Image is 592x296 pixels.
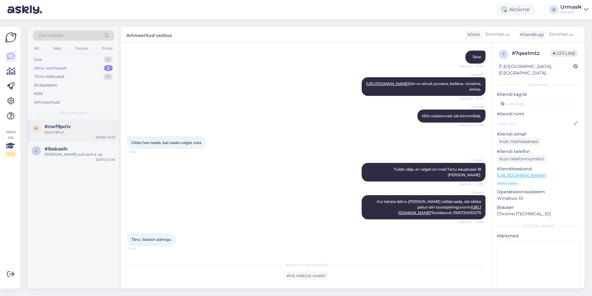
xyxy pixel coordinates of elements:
span: Minu vestlused [59,110,87,116]
div: U [549,5,558,14]
div: [PERSON_NAME] will pick it up [45,152,115,157]
div: # 7qee1mtz [512,50,551,57]
span: Siin on ainult punane, kollane, roheline, sinine. [366,81,482,92]
div: Vaata siia [5,129,16,157]
div: 2 / 3 [5,151,16,157]
div: 0 [104,56,113,63]
div: AI Assistent [34,82,57,88]
div: 11 [103,74,113,80]
a: [URL][DOMAIN_NAME] [497,173,546,178]
p: Brauser [497,204,580,211]
div: Web [52,44,63,52]
span: Oleks hea teada, kas saaks valget osta [131,140,201,145]
div: 2 [104,65,113,71]
span: Nähtud ✓ 10:56 [459,220,484,224]
span: UrmasN [460,158,484,163]
div: Tiimi vestlused [34,74,64,80]
span: Offline [551,50,578,57]
span: Tere! [472,55,481,59]
div: Küsi telefoninumbrit [497,155,547,163]
input: Lisa tag [497,99,580,108]
span: Otsi kliente [38,32,63,39]
p: Kliendi nimi [497,111,580,117]
p: Märkmed [497,233,580,239]
div: Decora [560,10,581,15]
p: Klienditeekond [497,166,580,172]
span: #nwf9po1v [45,124,71,129]
a: [URL][DOMAIN_NAME] [366,81,409,86]
div: Arhiveeritud [34,99,59,105]
div: Kliendi info [497,82,580,87]
span: Nähtud ✓ 10:46 [459,64,484,69]
div: [PERSON_NAME] [497,223,580,229]
span: Nähtud ✓ 10:55 [459,182,484,186]
div: [GEOGRAPHIC_DATA], [GEOGRAPHIC_DATA] [499,63,573,76]
span: 10:52 [129,150,152,154]
span: 7 [503,52,505,56]
div: Kõik [34,91,43,97]
div: Minu vestlused [34,65,66,71]
img: Askly Logo [5,32,17,43]
span: Võin osakonnast üle kontrollida. [422,114,481,118]
span: 11:45 [129,246,152,251]
span: UrmasN [460,190,484,195]
span: Vestlus on arhiveeritud [285,262,328,268]
div: Email [101,44,114,52]
div: Küsi meiliaadressi [497,137,541,146]
span: n [35,126,38,131]
a: UrmasNDecora [560,5,588,15]
div: [DATE] 12:30 [96,157,115,162]
span: Tänu. Saatsin päringu [131,237,171,242]
p: Operatsioonisüsteem [497,189,580,195]
div: Socials [74,44,89,52]
span: Nähtud ✓ 10:48 [459,123,484,128]
p: Chrome [TECHNICAL_ID] [497,211,580,217]
div: All [33,44,40,52]
span: Nähtud ✓ 10:47 [459,96,484,101]
p: Kliendi tag'id [497,91,580,98]
label: Arhiveeritud vestlus [126,30,172,39]
div: UrmasN [560,5,581,10]
div: Klient [465,31,480,38]
div: Aktiivne [497,4,534,15]
span: UrmasN [460,72,484,77]
span: Estonian [485,31,504,38]
p: Windows 10 [497,195,580,202]
p: Kliendi email [497,131,580,137]
span: l [35,148,37,153]
span: UrmasN [460,105,484,109]
div: Klienditugi [518,31,544,38]
div: [DATE] 14:43 [96,135,115,140]
div: Uus [34,56,42,63]
span: Kui tahate läbi e-[PERSON_NAME] tellida seda, siis täitke palun siin tootepäringuvorm Tootekood: ... [377,199,482,215]
p: Vaata edasi ... [497,181,580,186]
input: Lisa nimi [497,120,572,127]
p: Kliendi telefon [497,148,580,155]
span: #lbskasih [45,146,67,152]
div: Ava vestlus uuesti [284,271,328,280]
div: Suur tänu! [45,129,115,135]
span: Estonian [549,31,568,38]
span: Tuleb välja, et valget on meil Tartu kaupluses 18 [PERSON_NAME]. [394,167,482,177]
